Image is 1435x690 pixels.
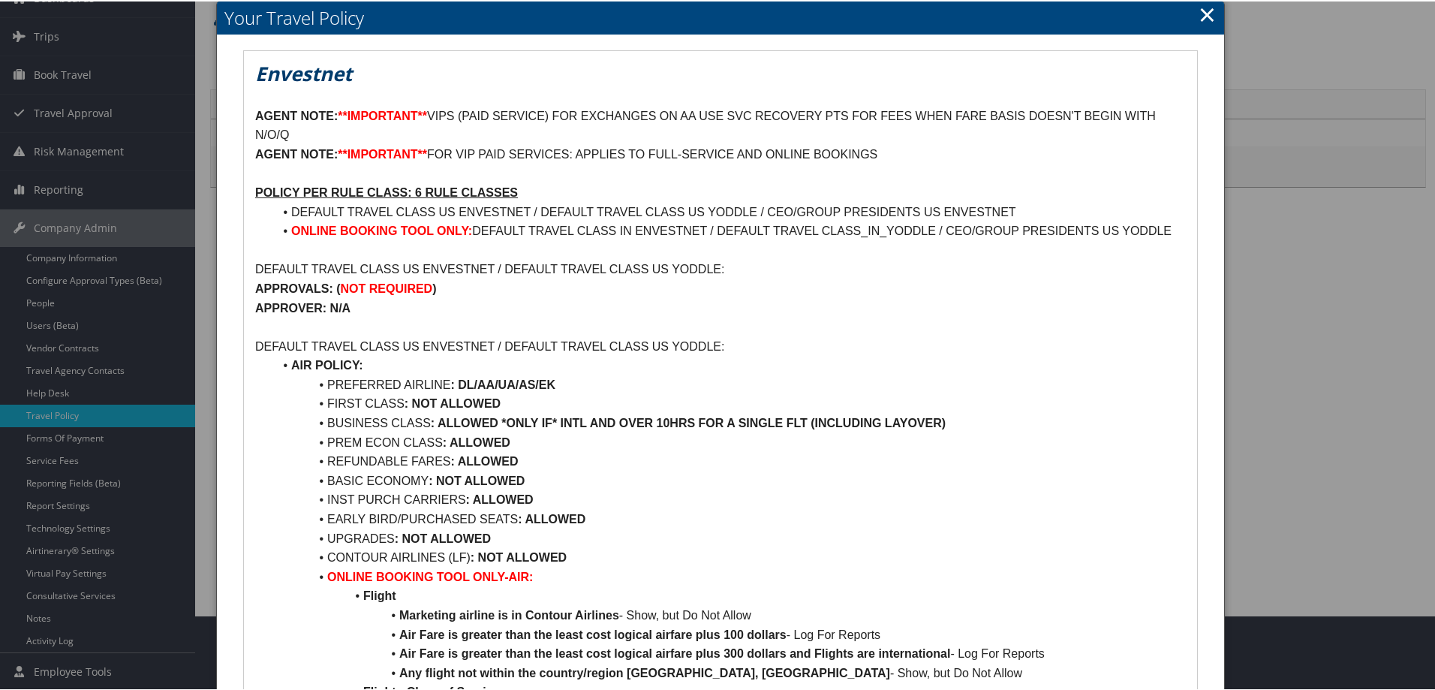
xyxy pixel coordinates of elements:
[273,201,1186,221] li: DEFAULT TRAVEL CLASS US ENVESTNET / DEFAULT TRAVEL CLASS US YODDLE / CEO/GROUP PRESIDENTS US ENVE...
[327,569,533,582] strong: ONLINE BOOKING TOOL ONLY-AIR:
[255,281,340,294] strong: APPROVALS: (
[255,300,350,313] strong: APPROVER: N/A
[273,489,1186,508] li: INST PURCH CARRIERS
[273,393,1186,412] li: FIRST CLASS
[395,531,491,544] strong: : NOT ALLOWED
[399,627,787,640] strong: Air Fare is greater than the least cost logical airfare plus 100 dollars
[255,143,1186,163] p: FOR VIP PAID SERVICES: APPLIES TO FULL-SERVICE AND ONLINE BOOKINGS
[443,435,510,447] strong: : ALLOWED
[255,59,352,86] em: Envestnet
[273,604,1186,624] li: - Show, but Do Not Allow
[273,508,1186,528] li: EARLY BIRD/PURCHASED SEATS
[363,588,396,601] strong: Flight
[399,607,619,620] strong: Marketing airline is in Contour Airlines
[255,336,1186,355] p: DEFAULT TRAVEL CLASS US ENVESTNET / DEFAULT TRAVEL CLASS US YODDLE:
[432,281,436,294] strong: )
[273,662,1186,682] li: - Show, but Do Not Allow
[273,547,1186,566] li: CONTOUR AIRLINES (LF)
[450,453,518,466] strong: : ALLOWED
[340,281,432,294] strong: NOT REQUIRED
[255,185,518,197] u: POLICY PER RULE CLASS: 6 RULE CLASSES
[255,105,1186,143] p: VIPS (PAID SERVICE) FOR EXCHANGES ON AA USE SVC RECOVERY PTS FOR FEES WHEN FARE BASIS DOESN'T BEG...
[471,550,567,562] strong: : NOT ALLOWED
[273,450,1186,470] li: REFUNDABLE FARES
[273,528,1186,547] li: UPGRADES
[273,643,1186,662] li: - Log For Reports
[273,624,1186,643] li: - Log For Reports
[405,396,501,408] strong: : NOT ALLOWED
[431,415,946,428] strong: : ALLOWED *ONLY IF* INTL AND OVER 10HRS FOR A SINGLE FLT (INCLUDING LAYOVER)
[518,511,585,524] strong: : ALLOWED
[273,412,1186,432] li: BUSINESS CLASS
[255,108,338,121] strong: AGENT NOTE:
[255,258,1186,278] p: DEFAULT TRAVEL CLASS US ENVESTNET / DEFAULT TRAVEL CLASS US YODDLE:
[291,357,363,370] strong: AIR POLICY:
[429,473,525,486] strong: : NOT ALLOWED
[450,377,555,390] strong: : DL/AA/UA/AS/EK
[273,220,1186,240] li: DEFAULT TRAVEL CLASS IN ENVESTNET / DEFAULT TRAVEL CLASS_IN_YODDLE / CEO/GROUP PRESIDENTS US YODDLE
[466,492,534,505] strong: : ALLOWED
[255,146,338,159] strong: AGENT NOTE:
[399,665,890,678] strong: Any flight not within the country/region [GEOGRAPHIC_DATA], [GEOGRAPHIC_DATA]
[273,374,1186,393] li: PREFERRED AIRLINE
[291,223,472,236] strong: ONLINE BOOKING TOOL ONLY:
[273,470,1186,490] li: BASIC ECONOMY
[399,646,950,658] strong: Air Fare is greater than the least cost logical airfare plus 300 dollars and Flights are internat...
[273,432,1186,451] li: PREM ECON CLASS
